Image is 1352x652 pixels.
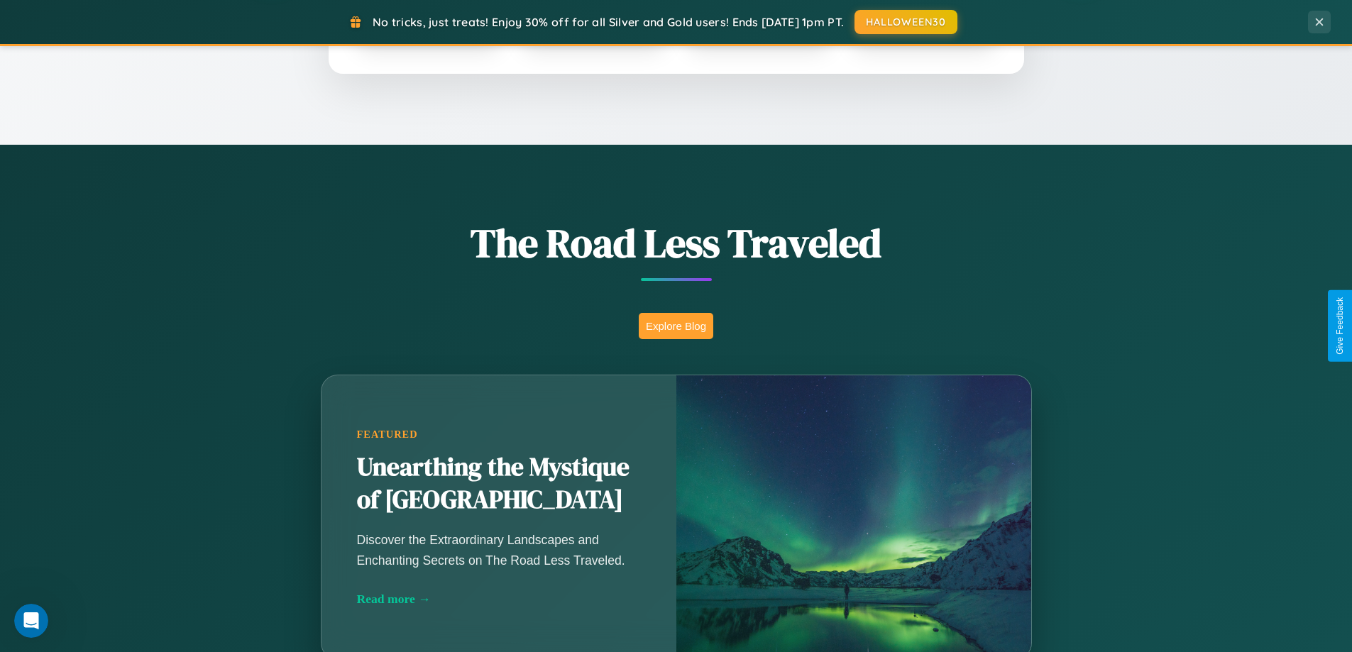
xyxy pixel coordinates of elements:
h1: The Road Less Traveled [251,216,1102,270]
h2: Unearthing the Mystique of [GEOGRAPHIC_DATA] [357,451,641,516]
div: Give Feedback [1335,297,1345,355]
button: HALLOWEEN30 [854,10,957,34]
p: Discover the Extraordinary Landscapes and Enchanting Secrets on The Road Less Traveled. [357,530,641,570]
button: Explore Blog [639,313,713,339]
span: No tricks, just treats! Enjoy 30% off for all Silver and Gold users! Ends [DATE] 1pm PT. [373,15,844,29]
div: Featured [357,429,641,441]
div: Read more → [357,592,641,607]
iframe: Intercom live chat [14,604,48,638]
